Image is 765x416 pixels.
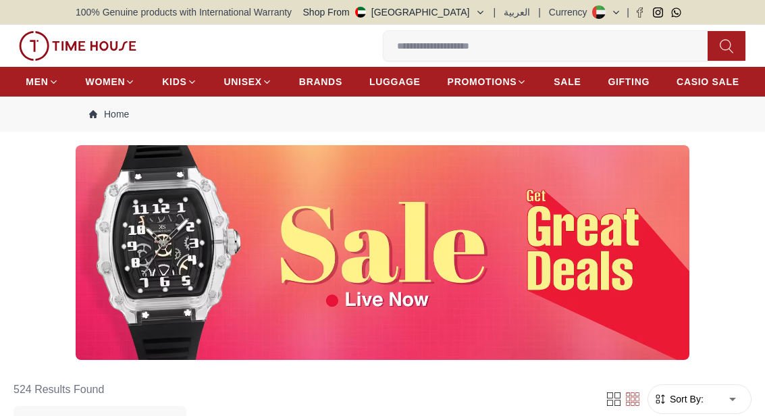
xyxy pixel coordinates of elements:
img: ... [19,31,136,61]
a: Instagram [653,7,663,18]
button: Sort By: [654,392,704,406]
span: 100% Genuine products with International Warranty [76,5,292,19]
button: Shop From[GEOGRAPHIC_DATA] [303,5,485,19]
a: Whatsapp [671,7,681,18]
a: GIFTING [608,70,650,94]
a: Home [89,107,129,121]
a: UNISEX [224,70,272,94]
span: | [627,5,629,19]
a: SALE [554,70,581,94]
span: LUGGAGE [369,75,421,88]
img: ... [76,145,689,360]
a: BRANDS [299,70,342,94]
nav: Breadcrumb [76,97,689,132]
span: MEN [26,75,48,88]
span: | [538,5,541,19]
span: GIFTING [608,75,650,88]
span: | [494,5,496,19]
span: WOMEN [86,75,126,88]
span: Sort By: [667,392,704,406]
span: PROMOTIONS [448,75,517,88]
h6: 524 Results Found [14,373,186,406]
a: WOMEN [86,70,136,94]
a: Facebook [635,7,645,18]
span: SALE [554,75,581,88]
img: United Arab Emirates [355,7,366,18]
span: BRANDS [299,75,342,88]
span: KIDS [162,75,186,88]
a: CASIO SALE [677,70,739,94]
button: العربية [504,5,530,19]
a: MEN [26,70,58,94]
span: CASIO SALE [677,75,739,88]
span: UNISEX [224,75,262,88]
a: KIDS [162,70,196,94]
a: LUGGAGE [369,70,421,94]
div: Currency [549,5,593,19]
a: PROMOTIONS [448,70,527,94]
